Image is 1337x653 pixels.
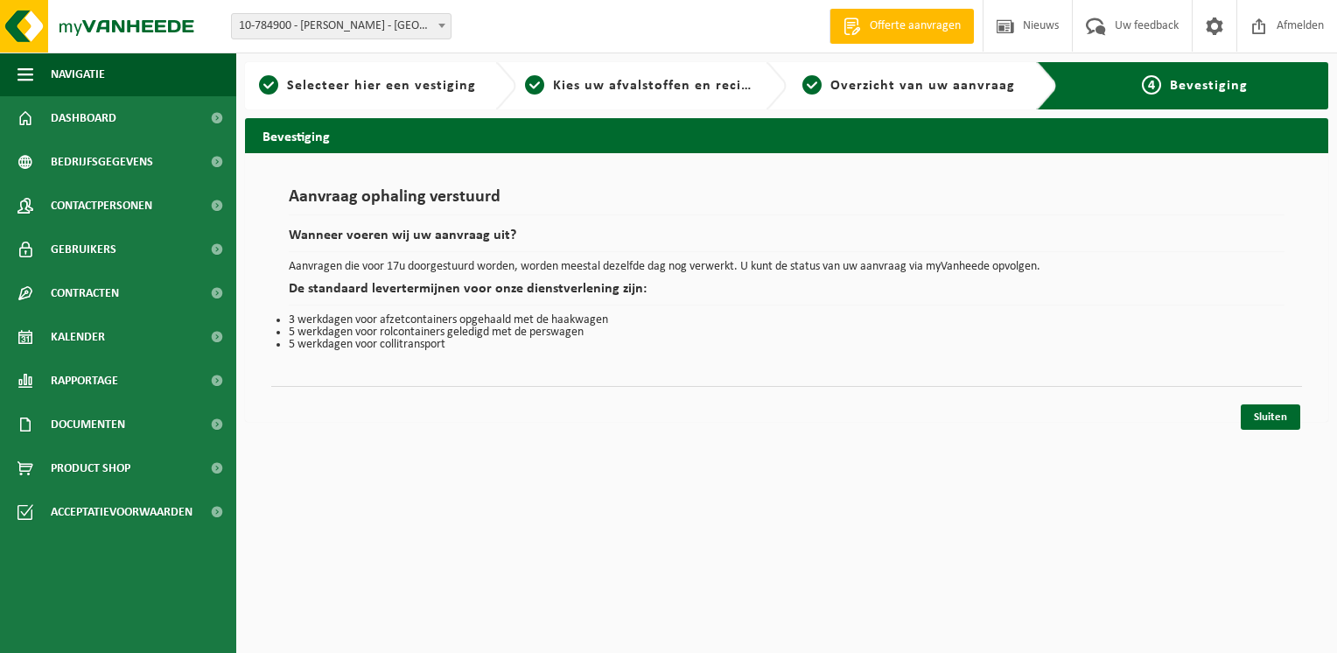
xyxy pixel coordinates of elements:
[525,75,544,95] span: 2
[289,282,1284,305] h2: De standaard levertermijnen voor onze dienstverlening zijn:
[829,9,974,44] a: Offerte aanvragen
[289,228,1284,252] h2: Wanneer voeren wij uw aanvraag uit?
[289,261,1284,273] p: Aanvragen die voor 17u doorgestuurd worden, worden meestal dezelfde dag nog verwerkt. U kunt de s...
[51,446,130,490] span: Product Shop
[51,490,192,534] span: Acceptatievoorwaarden
[51,140,153,184] span: Bedrijfsgegevens
[51,359,118,403] span: Rapportage
[802,75,822,95] span: 3
[830,79,1015,93] span: Overzicht van uw aanvraag
[51,96,116,140] span: Dashboard
[553,79,794,93] span: Kies uw afvalstoffen en recipiënten
[289,339,1284,351] li: 5 werkdagen voor collitransport
[51,315,105,359] span: Kalender
[289,188,1284,215] h1: Aanvraag ophaling verstuurd
[232,14,451,39] span: 10-784900 - XAVIER DE KOKER - GENT
[259,75,278,95] span: 1
[254,75,481,96] a: 1Selecteer hier een vestiging
[287,79,476,93] span: Selecteer hier een vestiging
[289,326,1284,339] li: 5 werkdagen voor rolcontainers geledigd met de perswagen
[1170,79,1248,93] span: Bevestiging
[289,314,1284,326] li: 3 werkdagen voor afzetcontainers opgehaald met de haakwagen
[1241,404,1300,430] a: Sluiten
[865,18,965,35] span: Offerte aanvragen
[231,13,451,39] span: 10-784900 - XAVIER DE KOKER - GENT
[51,184,152,228] span: Contactpersonen
[795,75,1023,96] a: 3Overzicht van uw aanvraag
[51,403,125,446] span: Documenten
[1142,75,1161,95] span: 4
[51,271,119,315] span: Contracten
[245,118,1328,152] h2: Bevestiging
[51,228,116,271] span: Gebruikers
[51,53,105,96] span: Navigatie
[525,75,752,96] a: 2Kies uw afvalstoffen en recipiënten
